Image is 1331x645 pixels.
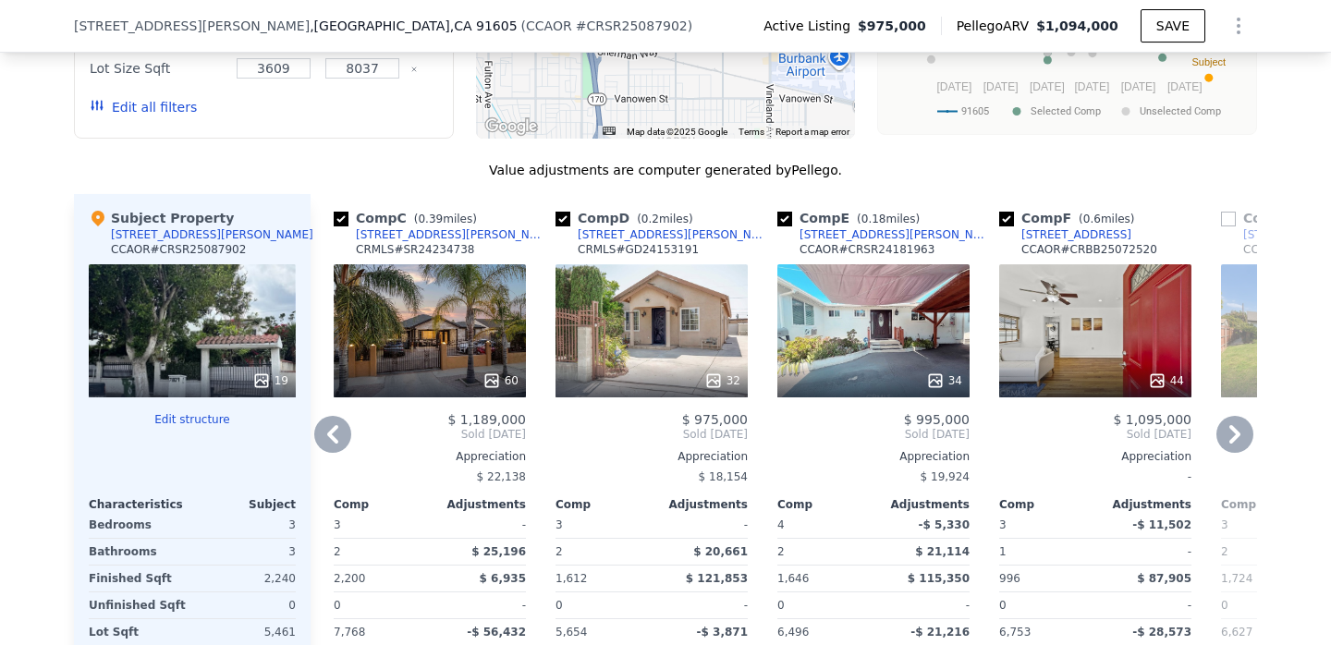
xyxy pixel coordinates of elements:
[334,227,548,242] a: [STREET_ADDRESS][PERSON_NAME]
[1095,497,1191,512] div: Adjustments
[777,427,970,442] span: Sold [DATE]
[999,518,1007,531] span: 3
[196,592,296,618] div: 0
[556,539,648,565] div: 2
[1132,626,1191,639] span: -$ 28,573
[556,572,587,585] span: 1,612
[310,17,517,35] span: , [GEOGRAPHIC_DATA]
[556,427,748,442] span: Sold [DATE]
[334,518,341,531] span: 3
[111,242,246,257] div: CCAOR # CRSR25087902
[356,242,474,257] div: CRMLS # SR24234738
[1221,572,1252,585] span: 1,724
[983,80,1019,93] text: [DATE]
[1221,497,1317,512] div: Comp
[1071,213,1142,225] span: ( miles)
[908,572,970,585] span: $ 115,350
[196,539,296,565] div: 3
[655,512,748,538] div: -
[192,497,296,512] div: Subject
[999,464,1191,490] div: -
[1099,592,1191,618] div: -
[849,213,927,225] span: ( miles)
[89,209,234,227] div: Subject Property
[89,619,189,645] div: Lot Sqft
[1036,18,1118,33] span: $1,094,000
[1113,412,1191,427] span: $ 1,095,000
[739,127,764,137] a: Terms (opens in new tab)
[777,572,809,585] span: 1,646
[1220,7,1257,44] button: Show Options
[877,592,970,618] div: -
[1221,599,1228,612] span: 0
[800,242,934,257] div: CCAOR # CRSR24181963
[697,626,748,639] span: -$ 3,871
[578,227,770,242] div: [STREET_ADDRESS][PERSON_NAME]
[1221,539,1313,565] div: 2
[957,17,1037,35] span: Pellego ARV
[1132,518,1191,531] span: -$ 11,502
[433,512,526,538] div: -
[576,18,688,33] span: # CRSR25087902
[937,80,972,93] text: [DATE]
[1099,539,1191,565] div: -
[777,497,873,512] div: Comp
[407,213,484,225] span: ( miles)
[481,115,542,139] a: Open this area in Google Maps (opens a new window)
[89,497,192,512] div: Characteristics
[1021,227,1131,242] div: [STREET_ADDRESS]
[919,518,970,531] span: -$ 5,330
[578,242,699,257] div: CRMLS # GD24153191
[1140,105,1221,117] text: Unselected Comp
[334,449,526,464] div: Appreciation
[904,412,970,427] span: $ 995,000
[334,209,484,227] div: Comp C
[775,127,849,137] a: Report a map error
[961,105,989,117] text: 91605
[1031,105,1101,117] text: Selected Comp
[1141,9,1205,43] button: SAVE
[1148,371,1184,390] div: 44
[334,572,365,585] span: 2,200
[800,227,992,242] div: [STREET_ADDRESS][PERSON_NAME]
[477,470,526,483] span: $ 22,138
[471,545,526,558] span: $ 25,196
[873,497,970,512] div: Adjustments
[704,371,740,390] div: 32
[699,470,748,483] span: $ 18,154
[686,572,748,585] span: $ 121,853
[90,98,197,116] button: Edit all filters
[682,412,748,427] span: $ 975,000
[111,227,313,242] div: [STREET_ADDRESS][PERSON_NAME]
[1121,80,1156,93] text: [DATE]
[999,497,1095,512] div: Comp
[89,412,296,427] button: Edit structure
[89,566,189,591] div: Finished Sqft
[999,626,1031,639] span: 6,753
[74,17,310,35] span: [STREET_ADDRESS][PERSON_NAME]
[1021,242,1157,257] div: CCAOR # CRBB25072520
[90,55,226,81] div: Lot Size Sqft
[89,592,189,618] div: Unfinished Sqft
[1191,56,1226,67] text: Subject
[1137,572,1191,585] span: $ 87,905
[334,497,430,512] div: Comp
[196,619,296,645] div: 5,461
[999,227,1131,242] a: [STREET_ADDRESS]
[482,371,519,390] div: 60
[521,17,693,35] div: ( )
[999,572,1020,585] span: 996
[252,371,288,390] div: 19
[433,592,526,618] div: -
[655,592,748,618] div: -
[526,18,572,33] span: CCAOR
[556,599,563,612] span: 0
[910,626,970,639] span: -$ 21,216
[556,518,563,531] span: 3
[777,518,785,531] span: 4
[556,497,652,512] div: Comp
[777,227,992,242] a: [STREET_ADDRESS][PERSON_NAME]
[556,449,748,464] div: Appreciation
[1030,80,1065,93] text: [DATE]
[480,572,526,585] span: $ 6,935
